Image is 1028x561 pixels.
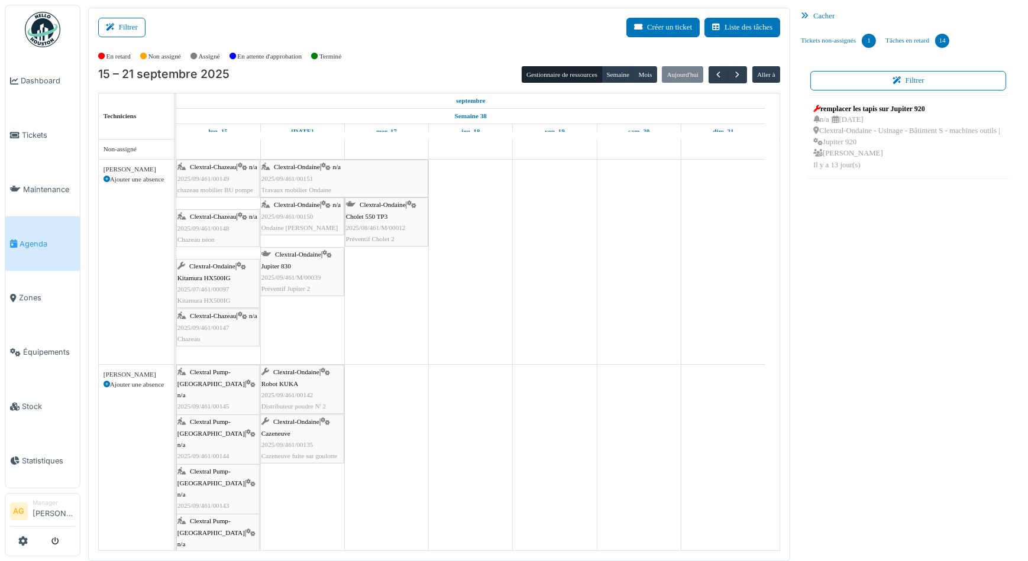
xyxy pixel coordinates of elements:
[261,416,343,462] div: |
[813,103,1003,114] div: remplacer les tapis sur Jupiter 920
[177,416,258,473] div: |
[862,34,876,48] div: 1
[5,108,80,163] a: Tickets
[25,12,60,47] img: Badge_color-CXgf-gQk.svg
[261,285,311,292] span: Préventif Jupiter 2
[709,66,728,83] button: Précédent
[261,430,290,437] span: Cazeneuve
[104,112,137,119] span: Techniciens
[177,261,258,306] div: |
[177,211,258,245] div: |
[5,271,80,325] a: Zones
[5,163,80,217] a: Maintenance
[177,324,229,331] span: 2025/09/461/00147
[23,346,75,358] span: Équipements
[177,391,186,398] span: n/a
[274,163,320,170] span: Clextral-Ondaine
[104,164,169,174] div: [PERSON_NAME]
[177,517,245,536] span: Clextral Pump-[GEOGRAPHIC_DATA]
[796,25,881,57] a: Tickets non-assignés
[542,124,568,139] a: 19 septembre 2025
[177,463,238,471] span: La [PERSON_NAME]
[249,163,257,170] span: n/a
[273,418,319,425] span: Clextral-Ondaine
[148,51,181,61] label: Non assigné
[104,380,169,390] div: Ajouter une absence
[177,335,201,342] span: Chazeau
[346,224,406,231] span: 2025/08/461/M/00012
[104,369,169,380] div: [PERSON_NAME]
[458,124,483,139] a: 18 septembre 2025
[261,175,313,182] span: 2025/09/461/00151
[261,403,326,410] span: Distributeur poudre N' 2
[98,18,146,37] button: Filtrer
[261,249,343,294] div: |
[935,34,949,48] div: 14
[177,368,245,387] span: Clextral Pump-[GEOGRAPHIC_DATA]
[10,498,75,527] a: AG Manager[PERSON_NAME]
[177,414,238,421] span: La Ricamarie armoires
[261,262,291,270] span: Jupiter 830
[5,216,80,271] a: Agenda
[261,391,313,398] span: 2025/09/461/00142
[346,213,388,220] span: Cholet 550 TP3
[177,310,258,345] div: |
[752,66,780,83] button: Aller à
[728,66,747,83] button: Suivant
[346,199,427,245] div: |
[261,161,427,196] div: |
[177,175,229,182] span: 2025/09/461/00149
[177,236,215,243] span: Chazeau néon
[332,201,341,208] span: n/a
[199,51,220,61] label: Assigné
[177,452,229,459] span: 2025/09/461/00144
[810,71,1006,90] button: Filtrer
[10,502,28,520] li: AG
[813,114,1003,171] div: n/a | [DATE] Clextral-Ondaine - Usinage - Bâtiment S - machines outils | Jupiter 920 [PERSON_NAME...
[206,124,231,139] a: 15 septembre 2025
[189,262,235,270] span: Clextral-Ondaine
[5,325,80,380] a: Équipements
[190,163,236,170] span: Clextral-Chazeau
[625,124,652,139] a: 20 septembre 2025
[22,455,75,466] span: Statistiques
[177,274,231,281] span: Kitamura HX500IG
[452,109,490,124] a: Semaine 38
[346,235,395,242] span: Préventif Cholet 2
[33,498,75,524] li: [PERSON_NAME]
[704,18,780,37] a: Liste des tâches
[177,468,245,486] span: Clextral Pump-[GEOGRAPHIC_DATA]
[373,124,400,139] a: 17 septembre 2025
[453,93,489,108] a: 15 septembre 2025
[261,380,298,387] span: Robot KUKA
[274,201,320,208] span: Clextral-Ondaine
[22,401,75,412] span: Stock
[275,251,321,258] span: Clextral-Ondaine
[237,51,302,61] label: En attente d'approbation
[19,292,75,303] span: Zones
[602,66,634,83] button: Semaine
[177,186,253,193] span: chazeau mobilier BU pompe
[177,540,186,547] span: n/a
[288,124,316,139] a: 16 septembre 2025
[190,213,236,220] span: Clextral-Chazeau
[177,225,229,232] span: 2025/09/461/00148
[177,297,231,304] span: Kitamura HX500IG
[21,75,75,86] span: Dashboard
[177,513,237,520] span: La Ricamarie tableaux
[190,312,236,319] span: Clextral-Chazeau
[261,274,321,281] span: 2025/09/461/M/00039
[177,418,245,436] span: Clextral Pump-[GEOGRAPHIC_DATA]
[177,403,229,410] span: 2025/09/461/00145
[177,441,186,448] span: n/a
[261,367,343,412] div: |
[261,224,338,231] span: Ondaine [PERSON_NAME]
[810,100,1006,174] a: remplacer les tapis sur Jupiter 920 n/a |[DATE] Clextral-Ondaine - Usinage - Bâtiment S - machine...
[633,66,657,83] button: Mois
[261,199,343,234] div: |
[5,54,80,108] a: Dashboard
[177,286,229,293] span: 2025/07/461/00097
[104,174,169,184] div: Ajouter une absence
[177,502,229,509] span: 2025/09/461/00143
[710,124,736,139] a: 21 septembre 2025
